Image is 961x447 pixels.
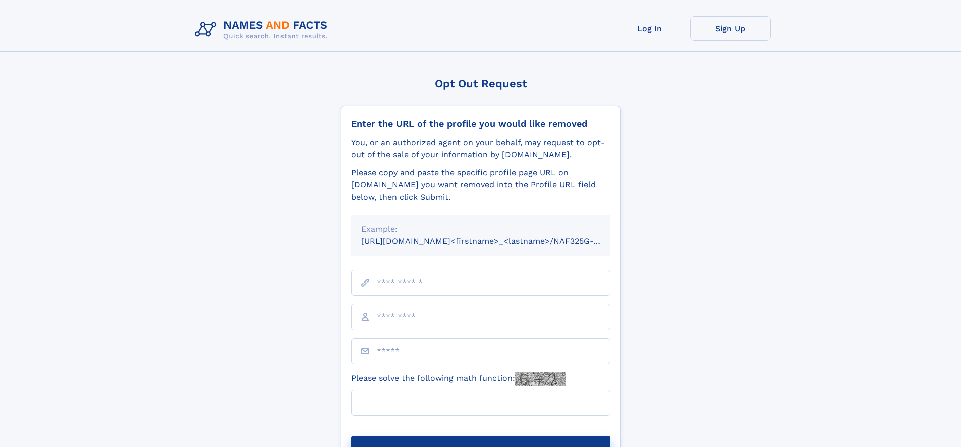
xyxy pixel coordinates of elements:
[191,16,336,43] img: Logo Names and Facts
[351,118,610,130] div: Enter the URL of the profile you would like removed
[361,236,630,246] small: [URL][DOMAIN_NAME]<firstname>_<lastname>/NAF325G-xxxxxxxx
[361,223,600,235] div: Example:
[609,16,690,41] a: Log In
[341,77,621,90] div: Opt Out Request
[351,167,610,203] div: Please copy and paste the specific profile page URL on [DOMAIN_NAME] you want removed into the Pr...
[351,137,610,161] div: You, or an authorized agent on your behalf, may request to opt-out of the sale of your informatio...
[351,372,566,386] label: Please solve the following math function:
[690,16,771,41] a: Sign Up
